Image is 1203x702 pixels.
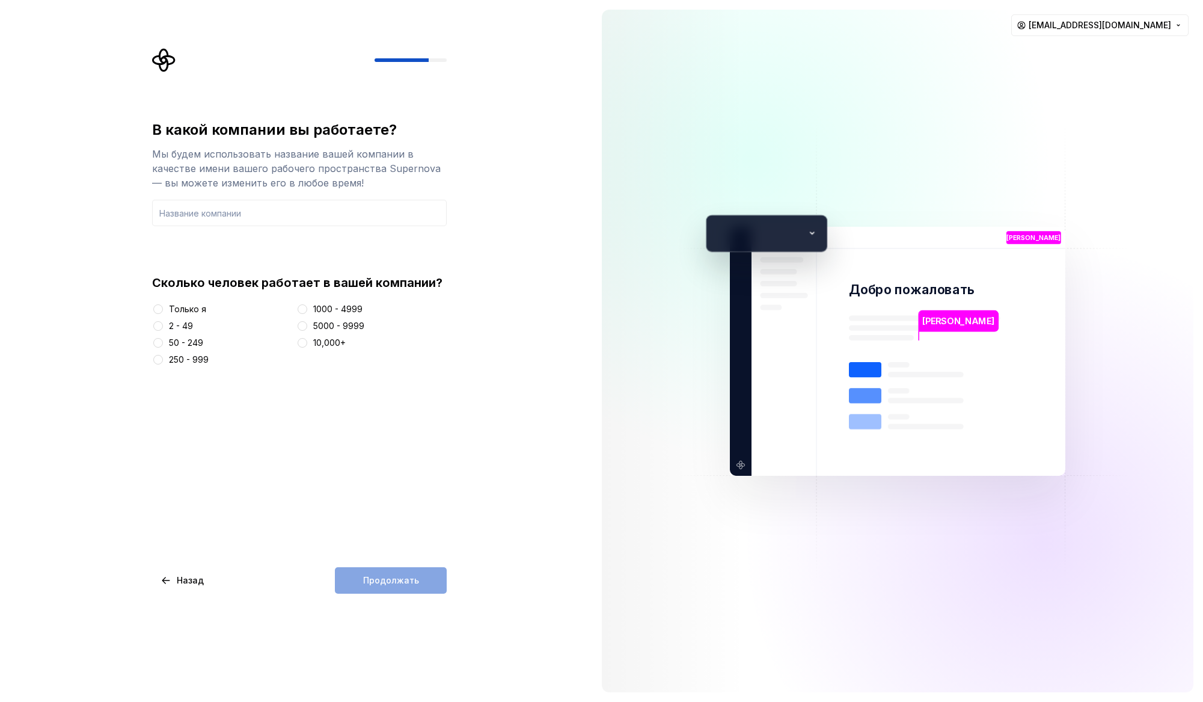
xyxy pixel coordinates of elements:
[152,276,442,290] font: Сколько человек работает в вашей компании?
[169,321,193,331] font: 2 - 49
[313,337,346,348] font: 10,000+
[152,48,176,72] svg: Логотип Сверхновой
[152,148,441,189] font: Мы будем использовать название вашей компании в качестве имени вашего рабочего пространства Super...
[1029,20,1171,30] font: [EMAIL_ADDRESS][DOMAIN_NAME]
[849,281,975,297] font: Добро пожаловать
[152,121,397,138] font: В какой компании вы работаете?
[313,304,363,314] font: 1000 - 4999
[169,354,209,365] font: 250 - 999
[177,575,204,585] font: Назад
[313,321,364,331] font: 5000 - 9999
[1006,233,1061,241] font: [PERSON_NAME]
[922,315,994,326] font: [PERSON_NAME]
[152,567,214,594] button: Назад
[152,200,447,226] input: Название компании
[169,337,203,348] font: 50 - 249
[1011,14,1189,36] button: [EMAIL_ADDRESS][DOMAIN_NAME]
[169,304,206,314] font: Только я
